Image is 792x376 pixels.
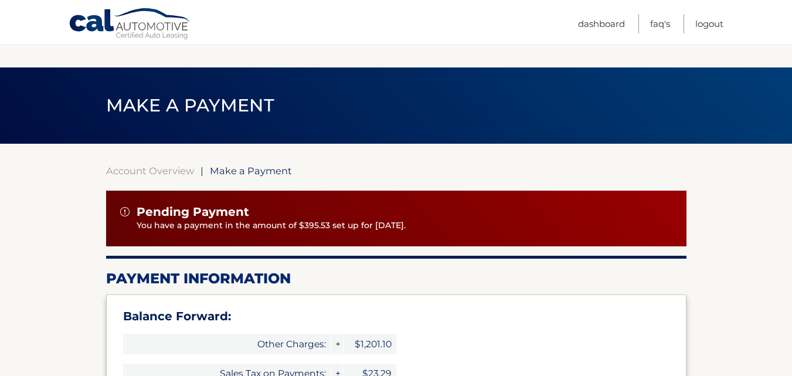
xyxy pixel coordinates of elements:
a: FAQ's [650,14,670,33]
a: Cal Automotive [69,8,192,42]
span: Other Charges: [123,334,331,354]
a: Logout [695,14,723,33]
img: alert-white.svg [120,207,130,216]
span: Make a Payment [210,165,292,177]
a: Dashboard [578,14,625,33]
span: $1,201.10 [344,334,396,354]
h2: Payment Information [106,270,686,287]
span: | [200,165,203,177]
span: + [331,334,343,354]
h3: Balance Forward: [123,309,669,324]
a: Account Overview [106,165,194,177]
span: Make a Payment [106,94,274,116]
p: You have a payment in the amount of $395.53 set up for [DATE]. [137,219,672,232]
span: Pending Payment [137,205,249,219]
